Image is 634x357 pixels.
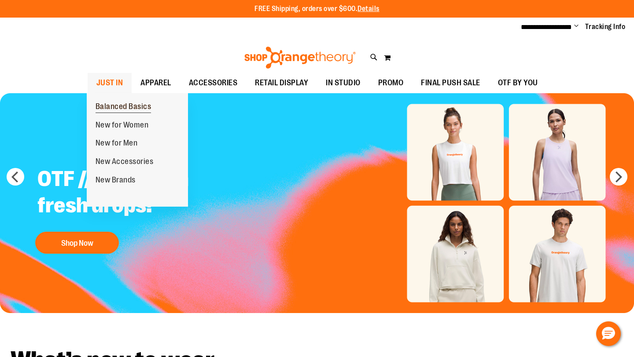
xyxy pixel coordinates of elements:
[243,47,357,69] img: Shop Orangetheory
[180,73,247,93] a: ACCESSORIES
[96,138,138,149] span: New for Men
[610,168,627,186] button: next
[87,116,158,135] a: New for Women
[412,73,489,93] a: FINAL PUSH SALE
[140,73,171,93] span: APPAREL
[31,159,250,227] h2: OTF // lululemon fresh drops!
[96,157,154,168] span: New Accessories
[87,171,144,189] a: New Brands
[255,73,308,93] span: RETAIL DISPLAY
[421,73,480,93] span: FINAL PUSH SALE
[132,73,180,93] a: APPAREL
[585,22,626,32] a: Tracking Info
[87,98,160,116] a: Balanced Basics
[96,175,136,186] span: New Brands
[369,73,413,93] a: PROMO
[489,73,547,93] a: OTF BY YOU
[596,321,621,346] button: Hello, have a question? Let’s chat.
[254,4,380,14] p: FREE Shipping, orders over $600.
[246,73,317,93] a: RETAIL DISPLAY
[96,102,151,113] span: Balanced Basics
[96,120,149,131] span: New for Women
[87,134,147,153] a: New for Men
[88,73,132,93] a: JUST IN
[358,5,380,13] a: Details
[317,73,369,93] a: IN STUDIO
[378,73,404,93] span: PROMO
[31,159,250,258] a: OTF // lululemon fresh drops! Shop Now
[87,93,188,207] ul: JUST IN
[498,73,538,93] span: OTF BY YOU
[7,168,24,186] button: prev
[87,153,162,171] a: New Accessories
[96,73,123,93] span: JUST IN
[35,232,119,254] button: Shop Now
[189,73,238,93] span: ACCESSORIES
[574,22,579,31] button: Account menu
[326,73,361,93] span: IN STUDIO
